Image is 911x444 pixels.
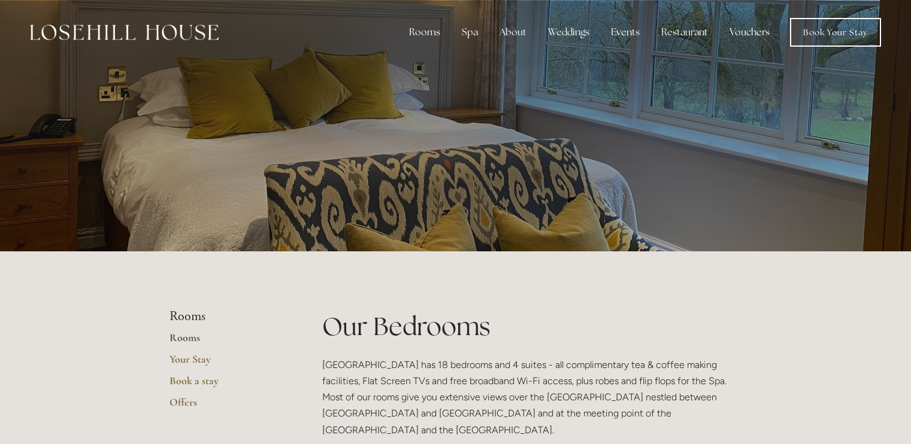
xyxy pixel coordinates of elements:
img: Losehill House [30,25,219,40]
div: Restaurant [652,20,718,44]
p: [GEOGRAPHIC_DATA] has 18 bedrooms and 4 suites - all complimentary tea & coffee making facilities... [322,357,742,438]
a: Book Your Stay [790,18,881,47]
div: About [490,20,536,44]
a: Book a stay [170,374,284,396]
div: Spa [452,20,488,44]
a: Rooms [170,331,284,352]
a: Your Stay [170,352,284,374]
div: Weddings [538,20,599,44]
div: Rooms [399,20,450,44]
a: Vouchers [720,20,779,44]
div: Events [601,20,649,44]
h1: Our Bedrooms [322,309,742,344]
a: Offers [170,396,284,417]
li: Rooms [170,309,284,324]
